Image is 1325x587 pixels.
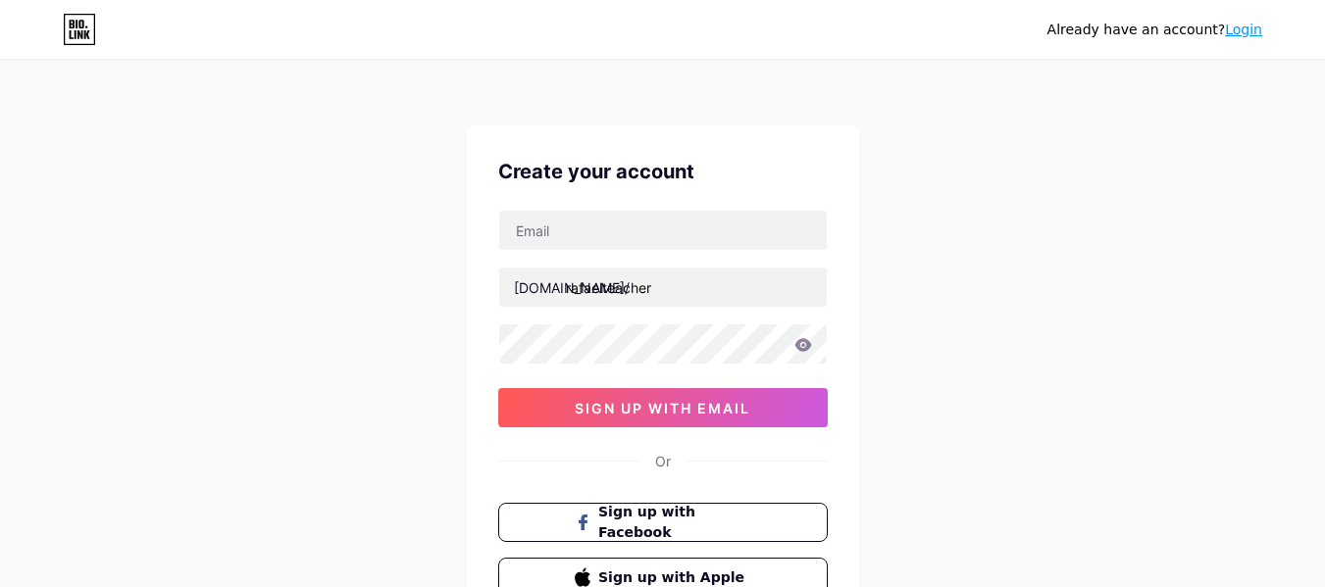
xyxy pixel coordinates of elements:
[655,451,671,471] div: Or
[1047,20,1262,40] div: Already have an account?
[498,503,828,542] button: Sign up with Facebook
[498,157,828,186] div: Create your account
[575,400,750,416] span: sign up with email
[499,268,827,307] input: username
[1225,22,1262,37] a: Login
[499,211,827,250] input: Email
[514,277,630,298] div: [DOMAIN_NAME]/
[498,388,828,427] button: sign up with email
[598,502,750,543] span: Sign up with Facebook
